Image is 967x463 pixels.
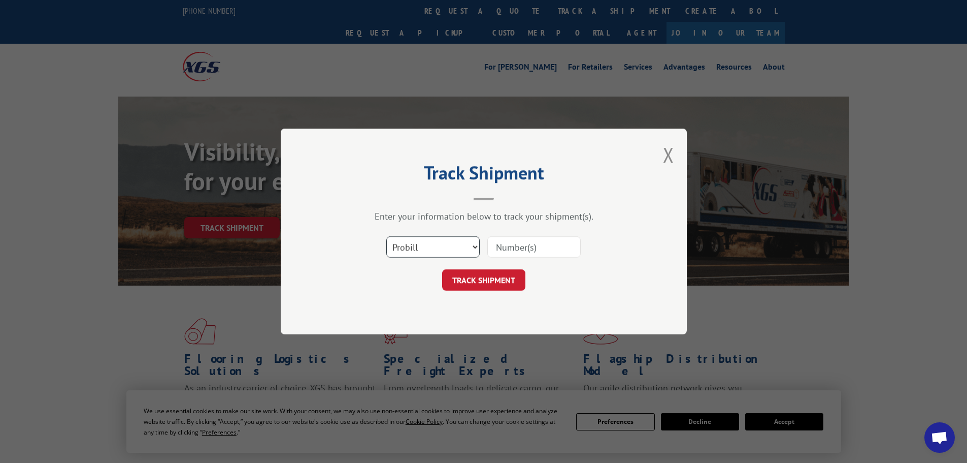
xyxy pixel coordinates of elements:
[924,422,955,453] div: Open chat
[331,166,636,185] h2: Track Shipment
[487,236,581,258] input: Number(s)
[331,210,636,222] div: Enter your information below to track your shipment(s).
[663,141,674,168] button: Close modal
[442,269,525,291] button: TRACK SHIPMENT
